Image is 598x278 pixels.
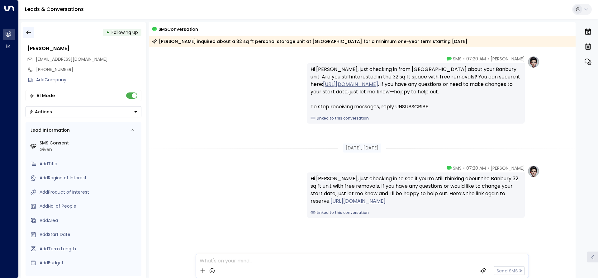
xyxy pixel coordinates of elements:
[40,161,139,167] div: AddTitle
[159,26,198,33] span: SMS Conversation
[466,165,486,171] span: 07:20 AM
[311,210,521,215] a: Linked to this conversation
[26,106,141,117] div: Button group with a nested menu
[491,56,525,62] span: [PERSON_NAME]
[40,140,139,146] label: SMS Consent
[311,175,521,205] div: Hi [PERSON_NAME], just checking in to see if you’re still thinking about the Banbury 32 sq ft uni...
[491,165,525,171] span: [PERSON_NAME]
[40,260,139,266] div: AddBudget
[36,77,141,83] div: AddCompany
[40,146,139,153] div: Given
[106,27,109,38] div: •
[453,56,462,62] span: SMS
[40,203,139,210] div: AddNo. of People
[311,115,521,121] a: Linked to this conversation
[25,6,84,13] a: Leads & Conversations
[28,127,70,134] div: Lead Information
[40,217,139,224] div: AddArea
[466,56,486,62] span: 07:20 AM
[36,92,55,99] div: AI Mode
[330,197,386,205] a: [URL][DOMAIN_NAME]
[36,56,108,62] span: [EMAIL_ADDRESS][DOMAIN_NAME]
[40,189,139,196] div: AddProduct of Interest
[36,56,108,63] span: nathalieperret@hotmail.co.uk
[29,109,52,115] div: Actions
[323,81,378,88] a: [URL][DOMAIN_NAME]
[152,38,467,45] div: [PERSON_NAME] inquired about a 32 sq ft personal storage unit at [GEOGRAPHIC_DATA] for a minimum ...
[527,56,540,68] img: profile-logo.png
[40,175,139,181] div: AddRegion of Interest
[343,144,381,153] div: [DATE], [DATE]
[463,56,465,62] span: •
[27,45,141,52] div: [PERSON_NAME]
[487,165,489,171] span: •
[40,231,139,238] div: AddStart Date
[36,66,141,73] div: [PHONE_NUMBER]
[112,29,138,35] span: Following Up
[453,165,462,171] span: SMS
[463,165,465,171] span: •
[487,56,489,62] span: •
[26,106,141,117] button: Actions
[527,165,540,177] img: profile-logo.png
[311,66,521,111] div: Hi [PERSON_NAME], just checking in from [GEOGRAPHIC_DATA] about your Banbury unit. Are you still ...
[40,246,139,252] div: AddTerm Length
